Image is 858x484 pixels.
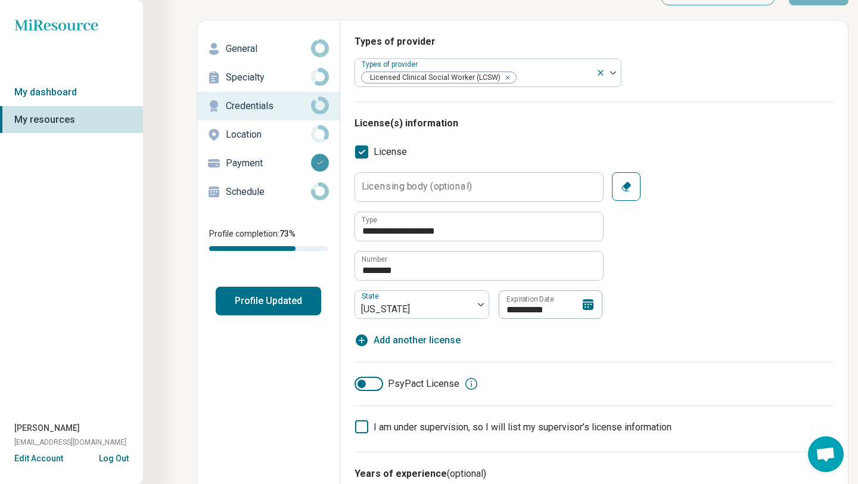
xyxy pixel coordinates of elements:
span: License [374,145,407,159]
a: Location [197,120,340,149]
div: Profile completion: [197,221,340,258]
a: General [197,35,340,63]
p: General [226,42,311,56]
div: Open chat [808,436,844,472]
p: Specialty [226,70,311,85]
div: Profile completion [209,246,328,251]
p: Payment [226,156,311,170]
span: Add another license [374,333,461,348]
p: Schedule [226,185,311,199]
label: Types of provider [362,60,420,69]
a: Credentials [197,92,340,120]
input: credential.licenses.0.name [355,212,603,241]
label: Number [362,256,387,263]
label: Licensing body (optional) [362,182,472,191]
span: [EMAIL_ADDRESS][DOMAIN_NAME] [14,437,126,448]
span: I am under supervision, so I will list my supervisor’s license information [374,421,672,433]
button: Profile Updated [216,287,321,315]
label: State [362,292,381,300]
label: Type [362,216,377,224]
label: PsyPact License [355,377,459,391]
span: (optional) [447,468,486,479]
p: Location [226,128,311,142]
h3: Years of experience [355,467,834,481]
a: Schedule [197,178,340,206]
button: Edit Account [14,452,63,465]
p: Credentials [226,99,311,113]
button: Log Out [99,452,129,462]
h3: License(s) information [355,116,834,131]
span: 73 % [279,229,296,238]
span: [PERSON_NAME] [14,422,80,435]
a: Payment [197,149,340,178]
button: Add another license [355,333,461,348]
a: Specialty [197,63,340,92]
h3: Types of provider [355,35,834,49]
span: Licensed Clinical Social Worker (LCSW) [362,72,504,83]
